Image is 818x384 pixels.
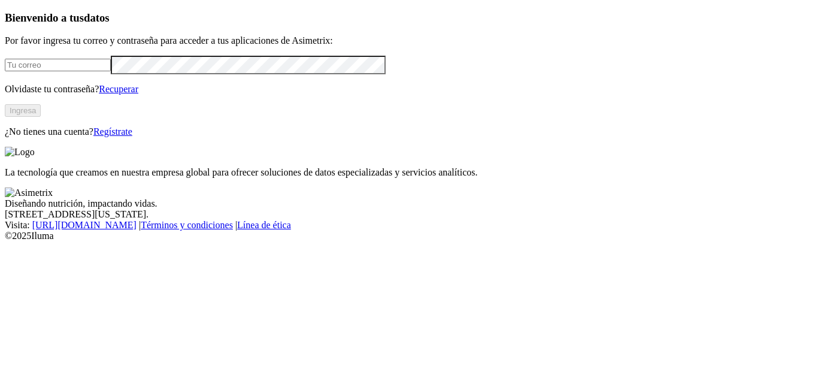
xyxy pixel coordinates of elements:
div: © 2025 Iluma [5,231,813,241]
a: Términos y condiciones [141,220,233,230]
img: Logo [5,147,35,158]
p: Por favor ingresa tu correo y contraseña para acceder a tus aplicaciones de Asimetrix: [5,35,813,46]
p: ¿No tienes una cuenta? [5,126,813,137]
a: Recuperar [99,84,138,94]
input: Tu correo [5,59,111,71]
a: Línea de ética [237,220,291,230]
span: datos [84,11,110,24]
div: Diseñando nutrición, impactando vidas. [5,198,813,209]
a: [URL][DOMAIN_NAME] [32,220,137,230]
p: La tecnología que creamos en nuestra empresa global para ofrecer soluciones de datos especializad... [5,167,813,178]
button: Ingresa [5,104,41,117]
div: [STREET_ADDRESS][US_STATE]. [5,209,813,220]
div: Visita : | | [5,220,813,231]
a: Regístrate [93,126,132,137]
img: Asimetrix [5,188,53,198]
p: Olvidaste tu contraseña? [5,84,813,95]
h3: Bienvenido a tus [5,11,813,25]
